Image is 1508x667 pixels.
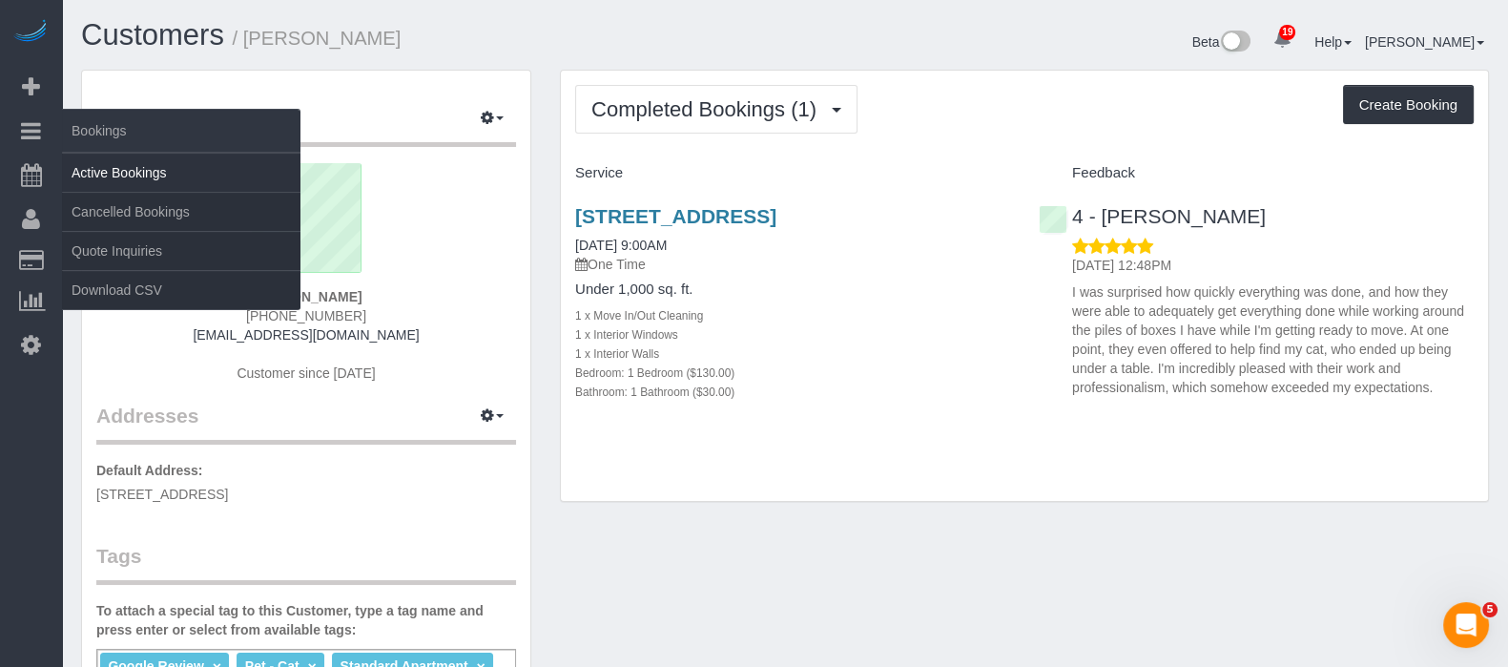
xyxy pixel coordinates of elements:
a: Customers [81,18,224,52]
img: New interface [1219,31,1250,55]
a: Beta [1192,34,1251,50]
button: Completed Bookings (1) [575,85,857,134]
a: [EMAIL_ADDRESS][DOMAIN_NAME] [193,327,419,343]
img: Automaid Logo [11,19,50,46]
span: Customer since [DATE] [237,365,375,381]
small: / [PERSON_NAME] [233,28,402,49]
a: [STREET_ADDRESS] [575,205,776,227]
label: Default Address: [96,461,203,480]
legend: Customer Info [96,104,516,147]
span: Bookings [62,109,300,153]
a: [PERSON_NAME] [1365,34,1484,50]
ul: Bookings [62,153,300,310]
span: Completed Bookings (1) [591,97,826,121]
h4: Under 1,000 sq. ft. [575,281,1010,298]
small: 1 x Interior Windows [575,328,678,342]
span: 19 [1279,25,1295,40]
small: Bedroom: 1 Bedroom ($130.00) [575,366,734,380]
small: 1 x Move In/Out Cleaning [575,309,703,323]
iframe: Intercom live chat [1443,602,1489,648]
p: I was surprised how quickly everything was done, and how they were able to adequately get everyth... [1072,282,1474,397]
span: [STREET_ADDRESS] [96,487,228,502]
hm-ph: [PHONE_NUMBER] [246,308,366,323]
p: [DATE] 12:48PM [1072,256,1474,275]
small: 1 x Interior Walls [575,347,659,361]
a: Help [1314,34,1352,50]
label: To attach a special tag to this Customer, type a tag name and press enter or select from availabl... [96,601,516,639]
strong: [PERSON_NAME] [250,289,362,304]
a: [DATE] 9:00AM [575,238,667,253]
button: Create Booking [1343,85,1474,125]
a: Cancelled Bookings [62,193,300,231]
legend: Tags [96,542,516,585]
small: Bathroom: 1 Bathroom ($30.00) [575,386,734,399]
a: Active Bookings [62,154,300,192]
p: One Time [575,255,1010,274]
h4: Feedback [1039,165,1474,181]
span: 5 [1482,602,1498,617]
a: Download CSV [62,271,300,309]
a: Quote Inquiries [62,232,300,270]
h4: Service [575,165,1010,181]
a: 4 - [PERSON_NAME] [1039,205,1266,227]
a: 19 [1264,19,1301,61]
